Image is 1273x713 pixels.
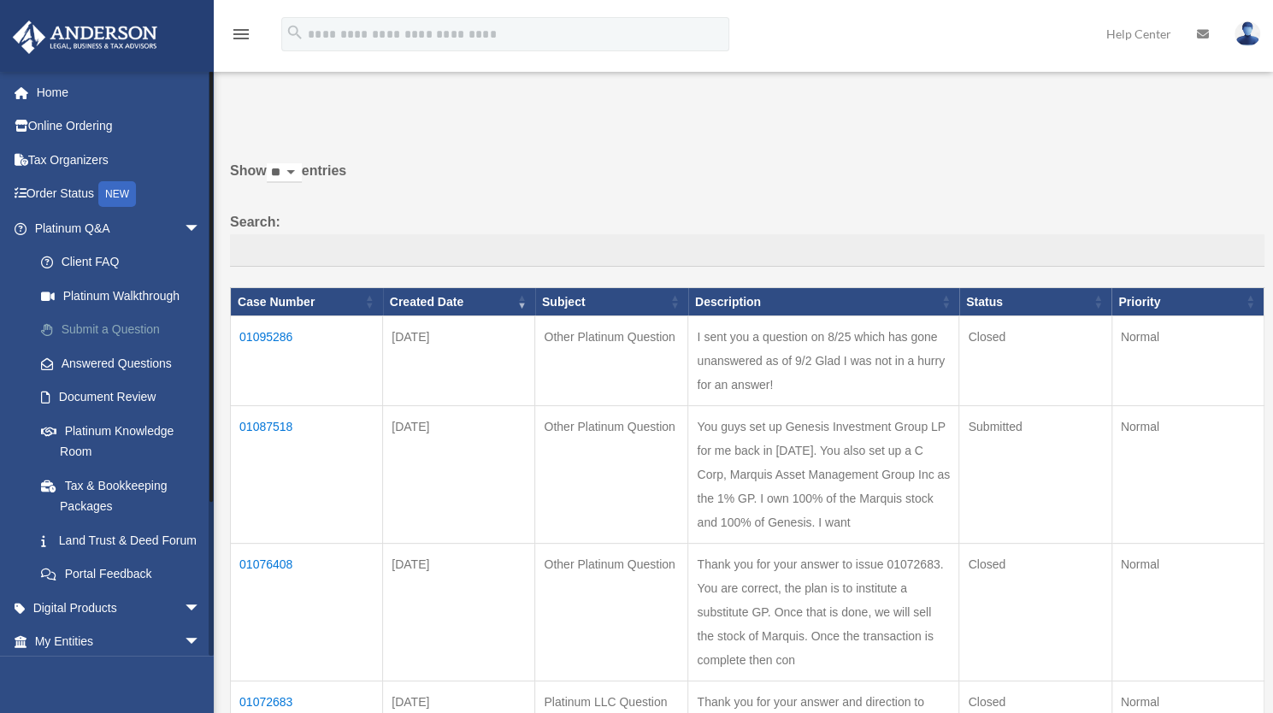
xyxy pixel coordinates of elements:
td: 01076408 [231,544,383,681]
input: Search: [230,234,1264,267]
label: Search: [230,210,1264,267]
th: Description: activate to sort column ascending [688,287,959,316]
a: Digital Productsarrow_drop_down [12,591,227,625]
a: Tax & Bookkeeping Packages [24,468,227,523]
span: arrow_drop_down [184,211,218,246]
th: Created Date: activate to sort column ascending [383,287,535,316]
a: Platinum Knowledge Room [24,414,227,468]
td: [DATE] [383,544,535,681]
a: Document Review [24,380,227,415]
td: Other Platinum Question [535,544,688,681]
a: Answered Questions [24,346,218,380]
a: menu [231,30,251,44]
a: Order StatusNEW [12,177,227,212]
a: Home [12,75,227,109]
td: Submitted [959,406,1111,544]
th: Subject: activate to sort column ascending [535,287,688,316]
th: Status: activate to sort column ascending [959,287,1111,316]
div: NEW [98,181,136,207]
td: You guys set up Genesis Investment Group LP for me back in [DATE]. You also set up a C Corp, Marq... [688,406,959,544]
a: Portal Feedback [24,557,227,592]
td: Other Platinum Question [535,406,688,544]
img: User Pic [1235,21,1260,46]
td: Normal [1111,406,1264,544]
td: Closed [959,544,1111,681]
td: Closed [959,316,1111,406]
a: My Entitiesarrow_drop_down [12,625,227,659]
td: 01087518 [231,406,383,544]
a: Platinum Q&Aarrow_drop_down [12,211,227,245]
a: Platinum Walkthrough [24,279,227,313]
span: arrow_drop_down [184,591,218,626]
a: Submit a Question [24,313,227,347]
select: Showentries [267,163,302,183]
a: Online Ordering [12,109,227,144]
i: search [286,23,304,42]
td: Normal [1111,544,1264,681]
td: I sent you a question on 8/25 which has gone unanswered as of 9/2 Glad I was not in a hurry for a... [688,316,959,406]
td: Normal [1111,316,1264,406]
td: [DATE] [383,316,535,406]
a: Tax Organizers [12,143,227,177]
th: Case Number: activate to sort column ascending [231,287,383,316]
td: 01095286 [231,316,383,406]
td: Other Platinum Question [535,316,688,406]
img: Anderson Advisors Platinum Portal [8,21,162,54]
td: Thank you for your answer to issue 01072683. You are correct, the plan is to institute a substitu... [688,544,959,681]
i: menu [231,24,251,44]
a: Client FAQ [24,245,227,280]
th: Priority: activate to sort column ascending [1111,287,1264,316]
label: Show entries [230,159,1264,200]
a: Land Trust & Deed Forum [24,523,227,557]
span: arrow_drop_down [184,625,218,660]
td: [DATE] [383,406,535,544]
